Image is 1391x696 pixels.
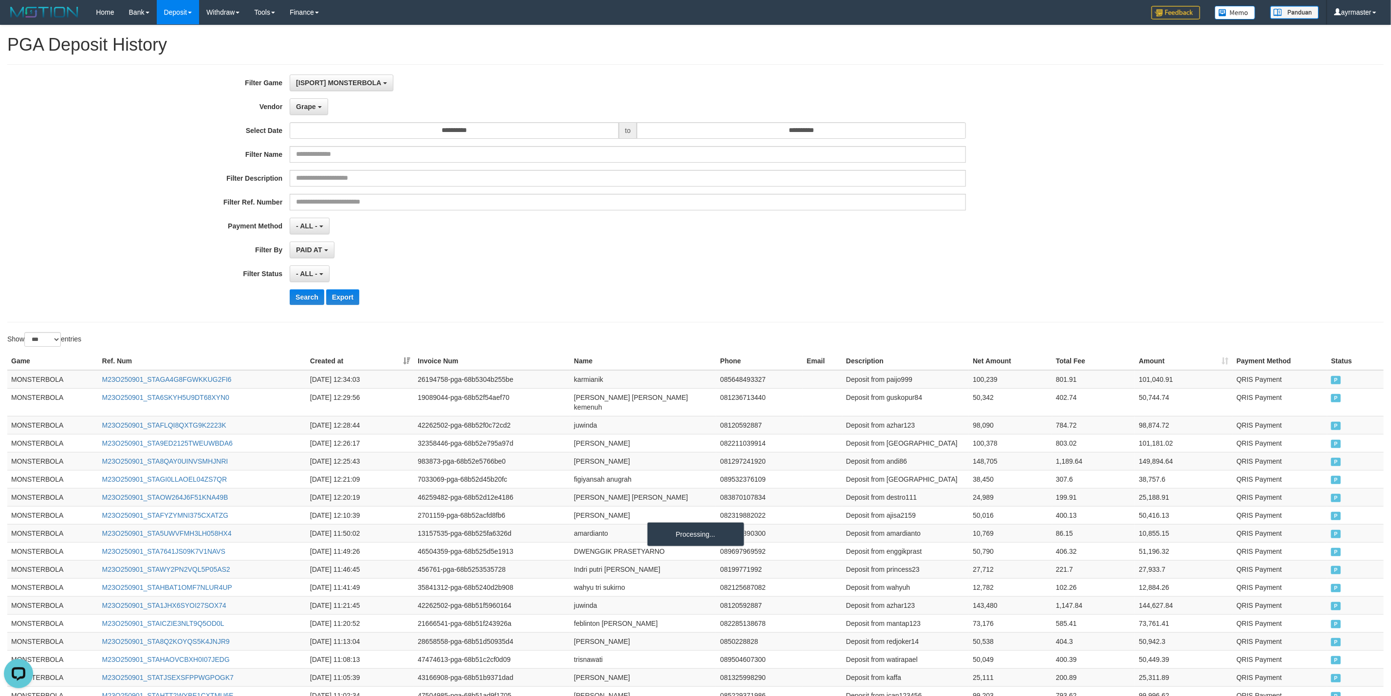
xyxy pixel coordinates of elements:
td: 585.41 [1052,614,1135,632]
td: [DATE] 11:08:13 [306,650,414,668]
td: Deposit from azhar123 [842,596,969,614]
th: Status [1327,352,1384,370]
td: [DATE] 12:21:09 [306,470,414,488]
span: PAID [1331,620,1341,628]
td: 12,782 [969,578,1052,596]
th: Net Amount [969,352,1052,370]
td: 13157535-pga-68b525fa6326d [414,524,570,542]
td: [DATE] 12:29:56 [306,388,414,416]
td: 081311890300 [716,524,803,542]
td: 082285138678 [716,614,803,632]
td: 456761-pga-68b5253535728 [414,560,570,578]
td: 24,989 [969,488,1052,506]
td: 148,705 [969,452,1052,470]
td: 082319882022 [716,506,803,524]
td: QRIS Payment [1233,452,1327,470]
td: QRIS Payment [1233,388,1327,416]
img: MOTION_logo.png [7,5,81,19]
td: [DATE] 11:41:49 [306,578,414,596]
span: PAID [1331,530,1341,538]
a: M23O250901_STATJSEXSFPPWGPOGK7 [102,674,234,681]
td: MONSTERBOLA [7,560,98,578]
td: 081236713440 [716,388,803,416]
td: 46259482-pga-68b52d12e4186 [414,488,570,506]
td: MONSTERBOLA [7,370,98,389]
td: 082211039914 [716,434,803,452]
td: 089697969592 [716,542,803,560]
td: 089504607300 [716,650,803,668]
td: 7033069-pga-68b52d45b20fc [414,470,570,488]
td: MONSTERBOLA [7,614,98,632]
td: 42262502-pga-68b51f5960164 [414,596,570,614]
img: panduan.png [1270,6,1319,19]
a: M23O250901_STA8Q2KOYQS5K4JNJR9 [102,638,230,645]
a: M23O250901_STAICZIE3NLT9Q5OD0L [102,620,224,627]
td: QRIS Payment [1233,542,1327,560]
button: Open LiveChat chat widget [4,4,33,33]
td: 25,311.89 [1135,668,1232,686]
td: feblinton [PERSON_NAME] [570,614,716,632]
td: [DATE] 11:49:26 [306,542,414,560]
td: DWENGGIK PRASETYARNO [570,542,716,560]
td: figiyansah anugrah [570,470,716,488]
td: MONSTERBOLA [7,596,98,614]
td: 21666541-pga-68b51f243926a [414,614,570,632]
td: 51,196.32 [1135,542,1232,560]
a: M23O250901_STAOW264J6F51KNA49B [102,493,228,501]
span: PAID [1331,476,1341,484]
td: [DATE] 12:34:03 [306,370,414,389]
td: Deposit from watirapael [842,650,969,668]
td: 1,147.84 [1052,596,1135,614]
td: 08199771992 [716,560,803,578]
td: 199.91 [1052,488,1135,506]
td: 50,016 [969,506,1052,524]
span: PAID [1331,458,1341,466]
td: MONSTERBOLA [7,668,98,686]
td: 100,378 [969,434,1052,452]
td: 73,176 [969,614,1052,632]
td: 42262502-pga-68b52f0c72cd2 [414,416,570,434]
button: Search [290,289,324,305]
a: M23O250901_STAFYZYMNI375CXATZG [102,511,228,519]
td: QRIS Payment [1233,578,1327,596]
td: MONSTERBOLA [7,542,98,560]
span: PAID [1331,376,1341,384]
span: PAID [1331,602,1341,610]
td: MONSTERBOLA [7,488,98,506]
td: Deposit from wahyuh [842,578,969,596]
a: M23O250901_STAGI0LLAOEL04ZS7QR [102,475,227,483]
td: 50,942.3 [1135,632,1232,650]
td: wahyu tri sukirno [570,578,716,596]
td: [DATE] 11:50:02 [306,524,414,542]
td: QRIS Payment [1233,470,1327,488]
td: MONSTERBOLA [7,632,98,650]
td: 400.39 [1052,650,1135,668]
td: 083870107834 [716,488,803,506]
td: Deposit from enggikprast [842,542,969,560]
a: M23O250901_STA1JHX6SYOI27SOX74 [102,602,226,609]
td: 98,090 [969,416,1052,434]
td: 35841312-pga-68b5240d2b908 [414,578,570,596]
span: PAID [1331,674,1341,682]
td: Deposit from guskopur84 [842,388,969,416]
td: 101,181.02 [1135,434,1232,452]
td: 784.72 [1052,416,1135,434]
td: 0850228828 [716,632,803,650]
td: [PERSON_NAME] [570,506,716,524]
td: [PERSON_NAME] [PERSON_NAME] [570,488,716,506]
a: M23O250901_STA7641JS09K7V1NAVS [102,547,225,555]
td: 149,894.64 [1135,452,1232,470]
th: Amount: activate to sort column ascending [1135,352,1232,370]
td: [DATE] 11:20:52 [306,614,414,632]
a: M23O250901_STA6SKYH5U9DT68XYN0 [102,394,229,401]
td: 26194758-pga-68b5304b255be [414,370,570,389]
td: karmianik [570,370,716,389]
td: [DATE] 11:21:45 [306,596,414,614]
select: Showentries [24,332,61,347]
span: PAID [1331,440,1341,448]
td: Deposit from princess23 [842,560,969,578]
td: Deposit from amardianto [842,524,969,542]
th: Description [842,352,969,370]
td: [DATE] 11:46:45 [306,560,414,578]
th: Created at: activate to sort column ascending [306,352,414,370]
